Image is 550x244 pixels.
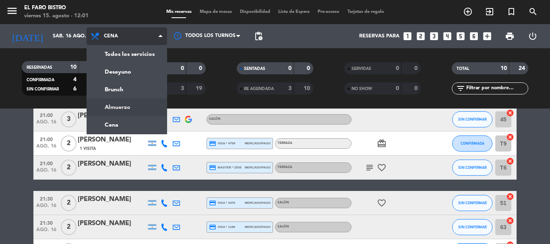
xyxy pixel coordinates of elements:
span: Mis reservas [162,10,196,14]
span: Lista de Espera [274,10,314,14]
span: 21:30 [36,218,56,227]
span: mercadopago [245,224,271,230]
i: cancel [506,217,514,225]
span: Salón [209,117,221,121]
div: viernes 15. agosto - 12:01 [24,12,89,20]
div: [PERSON_NAME] [78,135,146,145]
span: SENTADAS [244,67,265,71]
span: 21:00 [36,110,56,119]
span: 1 Visita [80,146,96,152]
span: mercadopago [245,141,271,146]
i: power_settings_new [528,31,538,41]
i: credit_card [209,140,216,147]
div: [PERSON_NAME] [78,159,146,169]
span: SIN CONFIRMAR [458,165,487,170]
button: SIN CONFIRMAR [452,219,492,235]
span: visa * 4799 [209,140,235,147]
span: 2 [61,219,77,235]
strong: 0 [414,86,419,91]
span: 2 [61,195,77,211]
i: credit_card [209,164,216,171]
input: Filtrar por nombre... [465,84,528,93]
span: mercadopago [245,165,271,170]
i: looks_4 [442,31,453,41]
strong: 0 [181,66,184,71]
i: looks_3 [429,31,439,41]
div: El Faro Bistro [24,4,89,12]
span: master * 2535 [209,164,242,171]
span: SIN CONFIRMAR [27,87,59,91]
span: 21:30 [36,194,56,203]
strong: 3 [288,86,292,91]
strong: 0 [307,66,312,71]
i: search [528,7,538,16]
span: Reservas para [359,33,399,39]
strong: 10 [304,86,312,91]
i: cancel [506,157,514,165]
span: SIN CONFIRMAR [458,225,487,229]
span: SERVIDAS [352,67,371,71]
i: favorite_border [377,198,387,208]
strong: 0 [288,66,292,71]
strong: 0 [414,66,419,71]
a: Desayuno [87,63,167,81]
span: ago. 16 [36,144,56,153]
span: Cena [104,33,118,39]
button: SIN CONFIRMAR [452,160,492,176]
span: visa * 1186 [209,223,235,231]
span: 2 [61,160,77,176]
strong: 0 [396,86,399,91]
span: Salón [277,201,289,204]
span: print [505,31,515,41]
span: RESERVADAS [27,66,52,70]
button: CONFIRMADA [452,135,492,152]
span: 21:00 [36,158,56,168]
i: filter_list [456,84,465,93]
div: [PERSON_NAME] [78,218,146,229]
span: Terraza [277,141,292,145]
span: CONFIRMADA [461,141,484,146]
span: 21:00 [36,134,56,144]
span: visa * 3476 [209,199,235,207]
span: TOTAL [457,67,469,71]
span: 3 [61,111,77,127]
span: ago. 16 [36,227,56,236]
a: Todos los servicios [87,45,167,63]
span: SIN CONFIRMAR [458,117,487,121]
span: NO SHOW [352,87,372,91]
i: turned_in_not [507,7,516,16]
i: looks_two [416,31,426,41]
i: card_giftcard [377,139,387,148]
span: Pre-acceso [314,10,343,14]
span: mercadopago [245,200,271,205]
i: credit_card [209,199,216,207]
div: LOG OUT [521,24,544,48]
i: exit_to_app [485,7,494,16]
i: favorite_border [377,163,387,172]
img: google-logo.png [185,116,192,123]
strong: 4 [73,77,77,82]
i: looks_5 [455,31,466,41]
i: cancel [506,193,514,201]
span: 2 [61,135,77,152]
a: Almuerzo [87,98,167,116]
span: Mapa de mesas [196,10,236,14]
i: looks_6 [469,31,479,41]
i: arrow_drop_down [75,31,85,41]
button: SIN CONFIRMAR [452,195,492,211]
a: Cena [87,116,167,134]
strong: 0 [396,66,399,71]
span: CONFIRMADA [27,78,54,82]
span: pending_actions [254,31,263,41]
strong: 0 [199,66,204,71]
span: ago. 16 [36,168,56,177]
strong: 24 [519,66,527,71]
span: ago. 16 [36,203,56,212]
button: SIN CONFIRMAR [452,111,492,127]
strong: 3 [181,86,184,91]
button: menu [6,5,18,20]
span: ago. 16 [36,119,56,129]
div: [PERSON_NAME] [78,111,146,121]
i: credit_card [209,223,216,231]
i: menu [6,5,18,17]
